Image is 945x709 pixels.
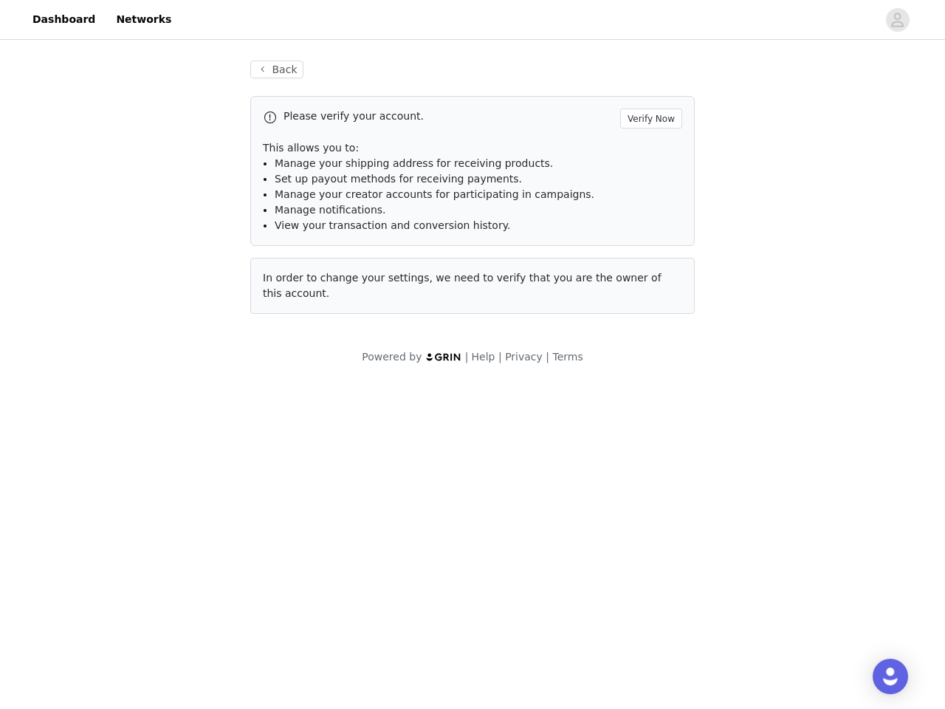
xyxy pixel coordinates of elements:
[275,219,510,231] span: View your transaction and conversion history.
[275,173,522,185] span: Set up payout methods for receiving payments.
[546,351,549,363] span: |
[505,351,543,363] a: Privacy
[890,8,904,32] div: avatar
[498,351,502,363] span: |
[620,109,682,129] button: Verify Now
[552,351,583,363] a: Terms
[275,157,553,169] span: Manage your shipping address for receiving products.
[472,351,495,363] a: Help
[24,3,104,36] a: Dashboard
[263,272,661,299] span: In order to change your settings, we need to verify that you are the owner of this account.
[275,188,594,200] span: Manage your creator accounts for participating in campaigns.
[107,3,180,36] a: Networks
[425,352,462,362] img: logo
[873,659,908,694] div: Open Intercom Messenger
[250,61,303,78] button: Back
[465,351,469,363] span: |
[263,140,682,156] p: This allows you to:
[362,351,422,363] span: Powered by
[275,204,386,216] span: Manage notifications.
[283,109,614,124] p: Please verify your account.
